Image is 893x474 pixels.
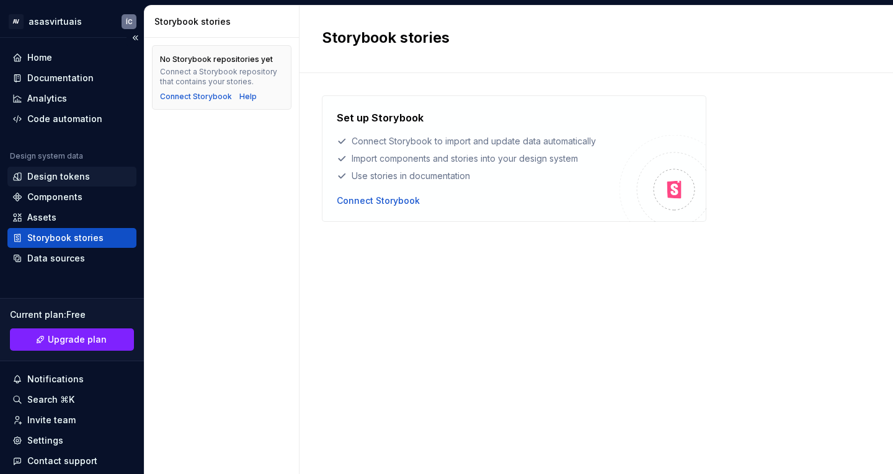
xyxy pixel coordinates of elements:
[7,109,136,129] a: Code automation
[7,248,136,268] a: Data sources
[27,191,82,203] div: Components
[7,68,136,88] a: Documentation
[127,29,144,46] button: Collapse sidebar
[10,151,83,161] div: Design system data
[27,72,94,84] div: Documentation
[48,333,107,346] span: Upgrade plan
[10,309,134,321] div: Current plan : Free
[7,48,136,68] a: Home
[27,373,84,385] div: Notifications
[160,92,232,102] button: Connect Storybook
[7,89,136,108] a: Analytics
[7,187,136,207] a: Components
[27,232,104,244] div: Storybook stories
[7,228,136,248] a: Storybook stories
[2,8,141,35] button: AVasasvirtuaisÍC
[160,67,283,87] div: Connect a Storybook repository that contains your stories.
[27,414,76,426] div: Invite team
[322,28,856,48] h2: Storybook stories
[7,390,136,410] button: Search ⌘K
[27,113,102,125] div: Code automation
[126,17,133,27] div: ÍC
[337,110,424,125] h4: Set up Storybook
[10,328,134,351] button: Upgrade plan
[27,434,63,447] div: Settings
[29,15,82,28] div: asasvirtuais
[27,92,67,105] div: Analytics
[337,135,620,147] div: Connect Storybook to import and update data automatically
[7,369,136,389] button: Notifications
[7,410,136,430] a: Invite team
[7,451,136,471] button: Contact support
[337,195,420,207] button: Connect Storybook
[154,15,294,28] div: Storybook stories
[7,431,136,450] a: Settings
[160,55,273,64] div: No Storybook repositories yet
[27,51,52,64] div: Home
[7,167,136,187] a: Design tokens
[9,14,24,29] div: AV
[337,170,620,182] div: Use stories in documentation
[27,393,74,406] div: Search ⌘K
[337,152,620,165] div: Import components and stories into your design system
[27,455,97,467] div: Contact support
[239,92,257,102] a: Help
[7,208,136,227] a: Assets
[27,252,85,265] div: Data sources
[27,170,90,183] div: Design tokens
[27,211,56,224] div: Assets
